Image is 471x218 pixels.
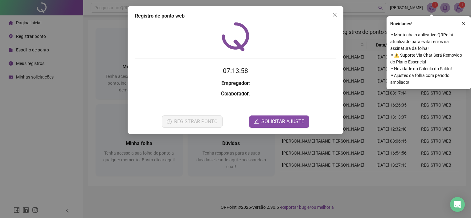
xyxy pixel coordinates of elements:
[223,67,248,75] time: 07:13:58
[330,10,340,20] button: Close
[135,90,336,98] h3: :
[221,80,249,86] strong: Empregador
[461,22,466,26] span: close
[332,12,337,17] span: close
[390,72,467,86] span: ⚬ Ajustes da folha com período ampliado!
[390,31,467,52] span: ⚬ Mantenha o aplicativo QRPoint atualizado para evitar erros na assinatura da folha!
[222,22,249,51] img: QRPoint
[390,20,412,27] span: Novidades !
[221,91,249,97] strong: Colaborador
[254,119,259,124] span: edit
[249,115,309,128] button: editSOLICITAR AJUSTE
[390,52,467,65] span: ⚬ ⚠️ Suporte Via Chat Será Removido do Plano Essencial
[162,115,223,128] button: REGISTRAR PONTO
[261,118,304,125] span: SOLICITAR AJUSTE
[135,12,336,20] div: Registro de ponto web
[135,79,336,87] h3: :
[450,197,465,212] div: Open Intercom Messenger
[390,65,467,72] span: ⚬ Novidade no Cálculo do Saldo!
